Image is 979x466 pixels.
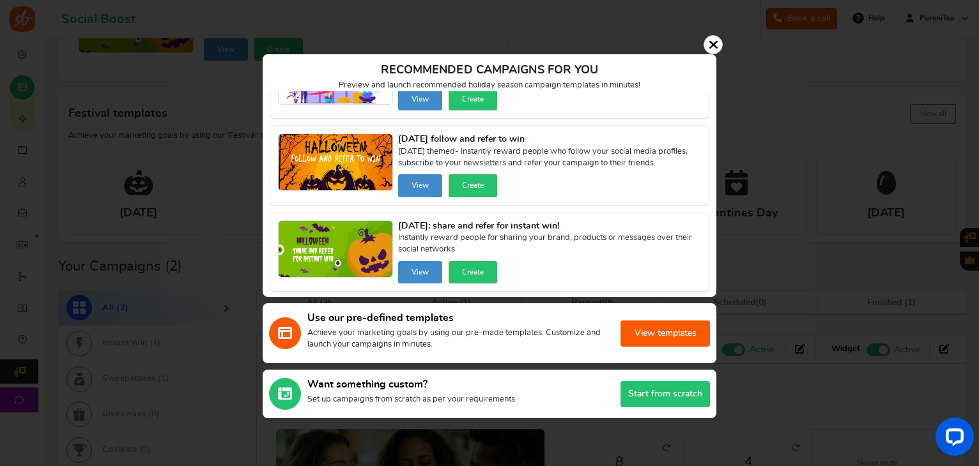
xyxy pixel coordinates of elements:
[925,412,979,466] iframe: LiveChat chat widget
[449,88,497,110] button: Create
[273,80,706,91] p: Preview and launch recommended holiday season campaign templates in minutes!
[398,133,701,146] strong: [DATE] follow and refer to win
[621,320,710,347] button: View templates
[398,174,442,197] button: View
[307,327,608,350] p: Achieve your marketing goals by using our pre-made templates. Customize and launch your campaigns...
[279,221,392,278] img: Recommended Campaigns
[621,381,710,407] button: Start from scratch
[279,134,392,192] img: Recommended Campaigns
[273,64,706,77] h4: RECOMMENDED CAMPAIGNS FOR YOU
[307,394,517,405] p: Set up campaigns from scratch as per your requirements.
[307,379,517,391] h3: Want something custom?
[449,174,497,197] button: Create
[398,88,442,110] button: View
[398,220,701,233] strong: [DATE]: share and refer for instant win!
[449,261,497,283] button: Create
[398,261,442,283] button: View
[398,146,701,169] span: [DATE] themed- Instantly reward people who follow your social media profiles, subscribe to your n...
[307,313,608,324] h3: Use our pre-defined templates
[398,232,701,255] span: Instantly reward people for sharing your brand, products or messages over their social networks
